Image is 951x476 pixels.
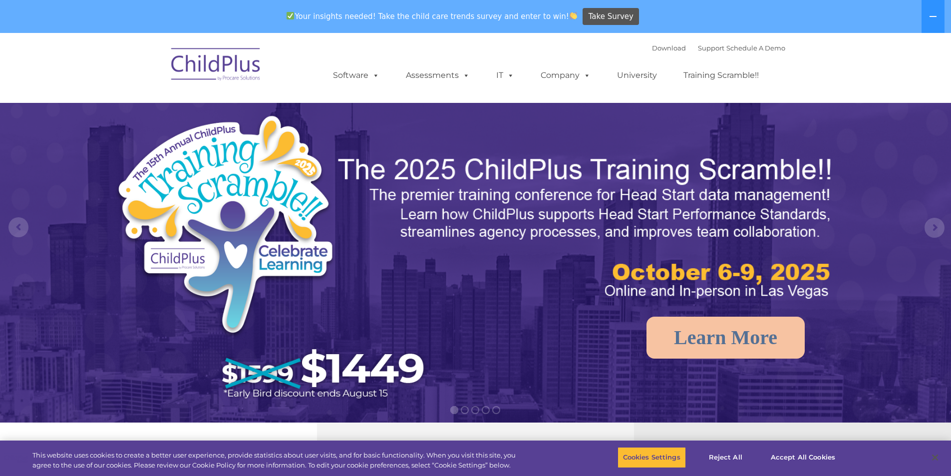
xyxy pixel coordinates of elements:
button: Cookies Settings [618,447,686,468]
a: Learn More [646,317,805,359]
span: Take Survey [589,8,634,25]
button: Accept All Cookies [765,447,841,468]
a: Take Survey [583,8,639,25]
span: Last name [139,66,169,73]
a: Schedule A Demo [726,44,785,52]
font: | [652,44,785,52]
img: 👏 [570,12,577,19]
a: IT [486,65,524,85]
div: This website uses cookies to create a better user experience, provide statistics about user visit... [32,451,523,470]
button: Reject All [694,447,757,468]
a: Training Scramble!! [673,65,769,85]
button: Close [924,447,946,469]
img: ✅ [287,12,294,19]
span: Phone number [139,107,181,114]
a: Assessments [396,65,480,85]
span: Your insights needed! Take the child care trends survey and enter to win! [283,6,582,26]
a: Support [698,44,724,52]
a: Software [323,65,389,85]
a: Company [531,65,601,85]
a: Download [652,44,686,52]
a: University [607,65,667,85]
img: ChildPlus by Procare Solutions [166,41,266,91]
